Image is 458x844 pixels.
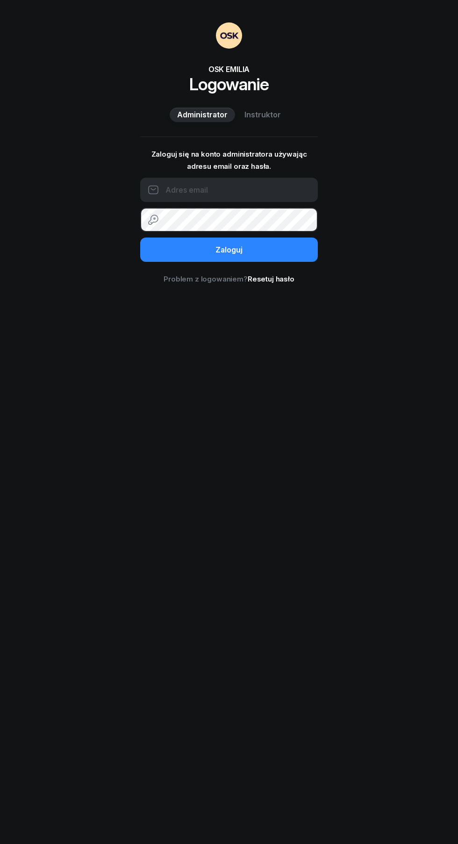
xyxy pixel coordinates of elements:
[140,64,318,75] div: OSK EMILIA
[140,178,318,202] input: Adres email
[170,108,235,123] button: Administrator
[216,22,242,49] img: OSKAdmin
[177,109,228,121] span: Administrator
[140,75,318,94] h1: Logowanie
[140,148,318,172] p: Zaloguj się na konto administratora używając adresu email oraz hasła.
[215,244,243,256] div: Zaloguj
[248,274,294,283] a: Resetuj hasło
[237,108,288,123] button: Instruktor
[140,238,318,262] button: Zaloguj
[244,109,281,121] span: Instruktor
[140,273,318,285] div: Problem z logowaniem?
